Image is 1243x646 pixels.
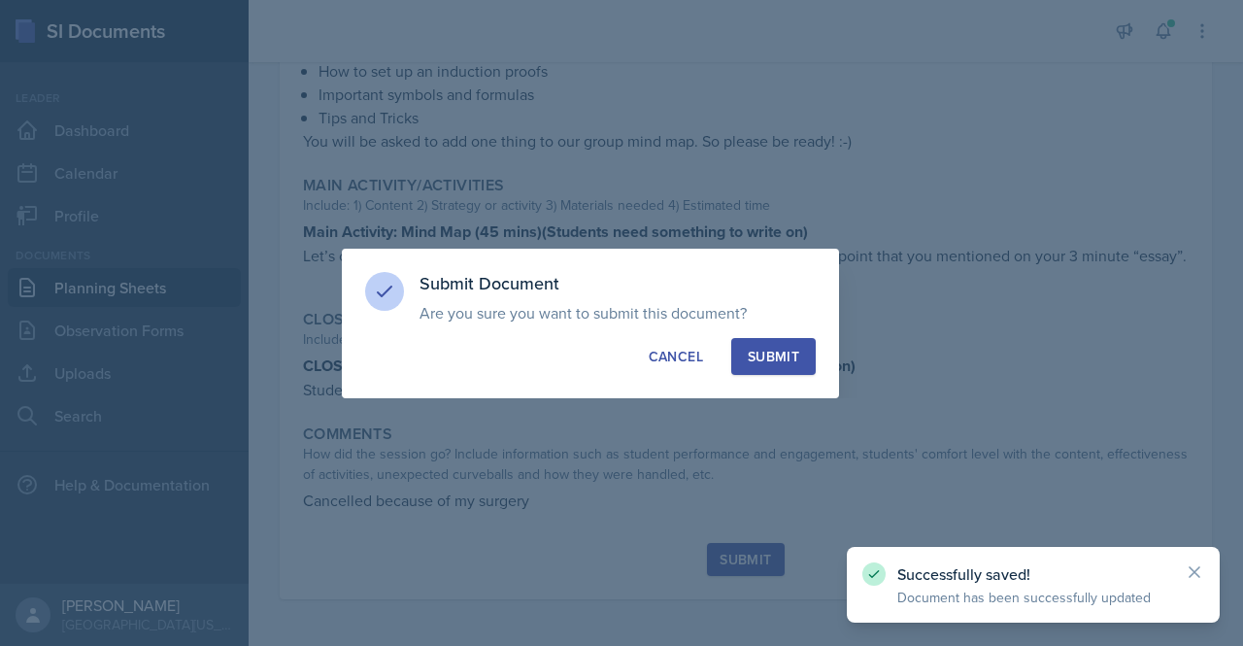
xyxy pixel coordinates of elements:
p: Document has been successfully updated [897,588,1169,607]
button: Submit [731,338,816,375]
div: Cancel [649,347,703,366]
p: Are you sure you want to submit this document? [420,303,816,323]
p: Successfully saved! [897,564,1169,584]
h3: Submit Document [420,272,816,295]
div: Submit [748,347,799,366]
button: Cancel [632,338,720,375]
